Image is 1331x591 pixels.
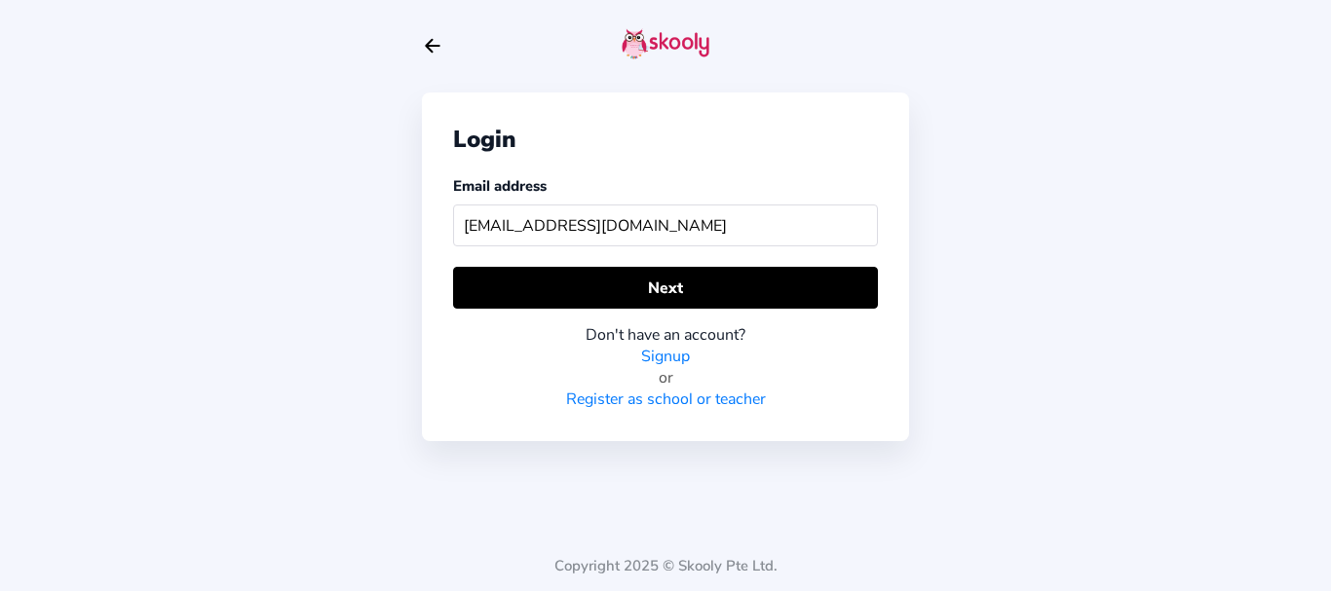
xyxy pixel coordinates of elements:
div: Don't have an account? [453,324,878,346]
input: Your email address [453,204,878,246]
a: Signup [641,346,690,367]
a: Register as school or teacher [566,388,766,410]
button: Next [453,267,878,309]
div: Login [453,124,878,155]
div: or [453,367,878,388]
label: Email address [453,176,547,196]
img: skooly-logo.png [622,28,709,59]
button: arrow back outline [422,35,443,56]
